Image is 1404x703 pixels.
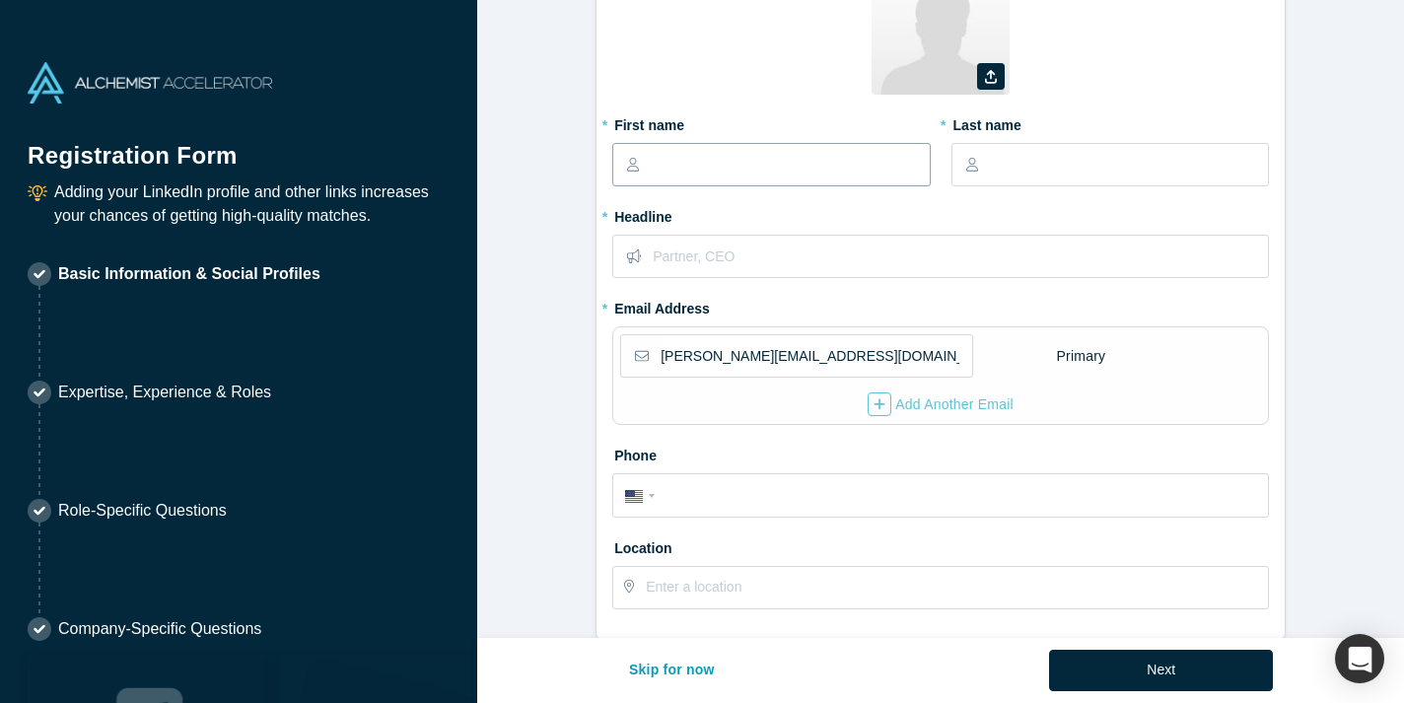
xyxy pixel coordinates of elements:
p: Expertise, Experience & Roles [58,381,271,404]
button: Skip for now [608,650,736,691]
h1: Registration Form [28,117,450,174]
p: Basic Information & Social Profiles [58,262,320,286]
div: Add Another Email [868,392,1014,416]
p: Role-Specific Questions [58,499,227,523]
label: Email Address [612,292,710,319]
input: Enter a location [646,567,1267,608]
p: Company-Specific Questions [58,617,261,641]
input: Partner, CEO [653,236,1267,277]
label: Last name [951,108,1269,136]
p: Adding your LinkedIn profile and other links increases your chances of getting high-quality matches. [54,180,450,228]
img: Alchemist Accelerator Logo [28,62,272,104]
label: Headline [612,200,1269,228]
div: Primary [1056,339,1107,374]
label: Phone [612,439,1269,466]
label: Location [612,531,1269,559]
button: Next [1049,650,1273,691]
label: First name [612,108,930,136]
button: Add Another Email [867,391,1015,417]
